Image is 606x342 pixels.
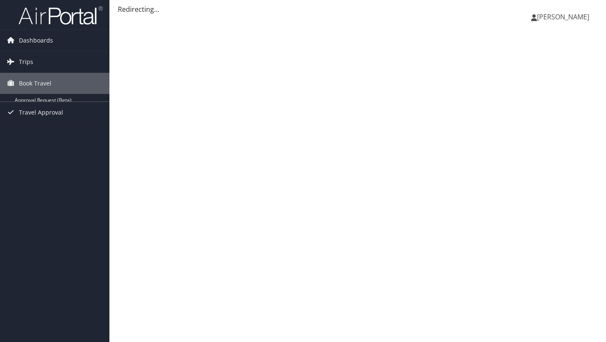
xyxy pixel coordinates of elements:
a: [PERSON_NAME] [531,4,598,29]
div: Redirecting... [118,4,598,14]
span: [PERSON_NAME] [537,12,589,21]
span: Trips [19,51,33,72]
span: Book Travel [19,73,51,94]
span: Travel Approval [19,102,63,123]
span: Dashboards [19,30,53,51]
img: airportal-logo.png [19,5,103,25]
